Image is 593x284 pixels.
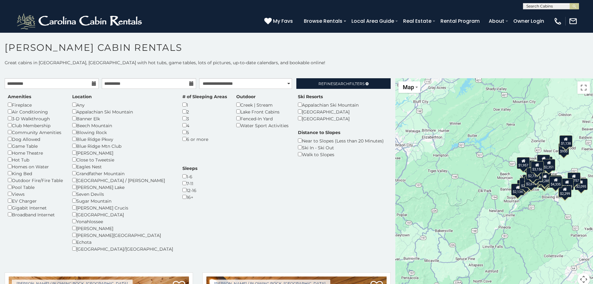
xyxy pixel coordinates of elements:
a: RefineSearchFilters [296,78,390,89]
div: Echota [72,238,173,245]
div: $2,381 [520,177,533,189]
div: $2,299 [558,185,572,197]
div: Air Conditioning [8,108,63,115]
div: [GEOGRAPHIC_DATA] [72,211,173,218]
div: [PERSON_NAME] Crucis [72,204,173,211]
div: Broadband Internet [8,211,63,218]
div: Any [72,101,173,108]
div: Seven Devils [72,190,173,197]
div: $4,757 [567,172,581,184]
a: My Favs [264,17,294,25]
div: $2,095 [575,178,588,190]
div: [GEOGRAPHIC_DATA] [298,108,359,115]
label: Outdoor [236,94,256,100]
div: Dog Allowed [8,136,63,142]
img: phone-regular-white.png [553,17,562,26]
div: $2,134 [511,184,525,195]
span: Refine Filters [318,81,365,86]
div: 7-11 [182,180,197,187]
a: Real Estate [400,16,435,26]
div: $1,957 [517,157,530,169]
div: Blue Ridge Mtn Club [72,142,173,149]
div: 5 [182,129,227,136]
div: $2,739 [526,168,539,180]
div: Creek | Stream [236,101,289,108]
div: Outdoor Fire/Fire Table [8,177,63,184]
div: Home Theatre [8,149,63,156]
div: [GEOGRAPHIC_DATA] / [PERSON_NAME] [72,177,173,184]
div: $3,283 [539,174,552,186]
div: Views [8,190,63,197]
label: Distance to Slopes [298,129,340,136]
div: Blowing Rock [72,129,173,136]
div: [PERSON_NAME][GEOGRAPHIC_DATA] [72,232,173,238]
div: Sugar Mountain [72,197,173,204]
div: Hot Tub [8,156,63,163]
div: Community Amenities [8,129,63,136]
div: Gigabit Internet [8,204,63,211]
label: Sleeps [182,165,197,171]
div: $4,335 [549,176,562,188]
div: $2,285 [539,172,552,184]
label: Ski Resorts [298,94,323,100]
div: Banner Elk [72,115,173,122]
span: Search [333,81,349,86]
button: Change map style [398,81,420,93]
div: Beech Mountain [72,122,173,129]
div: 6 or more [182,136,227,142]
a: Browse Rentals [301,16,346,26]
div: Fenced-In Yard [236,115,289,122]
div: $950 [559,143,569,155]
div: 3 [182,115,227,122]
div: $2,351 [543,159,556,171]
div: Club Membership [8,122,63,129]
div: $1,999 [538,176,551,188]
div: Walk to Slopes [298,151,384,158]
div: Ski In - Ski Out [298,144,384,151]
div: 16+ [182,194,197,200]
span: My Favs [273,17,293,25]
div: $2,739 [530,170,543,181]
div: 1 [182,101,227,108]
div: $1,138 [559,135,572,147]
div: EV Charger [8,197,63,204]
div: $2,614 [525,176,538,187]
div: 2 [182,108,227,115]
span: Map [403,84,414,90]
div: $3,156 [531,161,544,173]
div: 1-6 [182,173,197,180]
div: [PERSON_NAME] [72,149,173,156]
div: 4 [182,122,227,129]
button: Toggle fullscreen view [577,81,590,94]
div: [PERSON_NAME] [72,225,173,232]
div: $1,981 [537,154,550,166]
div: Blue Ridge Pkwy [72,136,173,142]
div: Grandfather Mountain [72,170,173,177]
div: Lake Front Cabins [236,108,289,115]
div: Pool Table [8,184,63,190]
div: Eagles Nest [72,163,173,170]
div: Near to Slopes (Less than 20 Minutes) [298,137,384,144]
div: $1,839 [548,175,562,187]
a: About [486,16,507,26]
div: King Bed [8,170,63,177]
div: Close to Tweetsie [72,156,173,163]
img: White-1-2.png [16,12,145,31]
div: Water Sport Activities [236,122,289,129]
div: [GEOGRAPHIC_DATA] [298,115,359,122]
div: [PERSON_NAME] Lake [72,184,173,190]
a: Rental Program [437,16,483,26]
div: 12-16 [182,187,197,194]
a: Owner Login [510,16,547,26]
div: Homes on Water [8,163,63,170]
label: # of Sleeping Areas [182,94,227,100]
div: $1,810 [561,178,574,190]
img: mail-regular-white.png [569,17,577,26]
div: 3-D Walkthrough [8,115,63,122]
div: Game Table [8,142,63,149]
div: Appalachian Ski Mountain [72,108,173,115]
div: Fireplace [8,101,63,108]
label: Location [72,94,92,100]
a: Local Area Guide [348,16,397,26]
label: Amenities [8,94,31,100]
